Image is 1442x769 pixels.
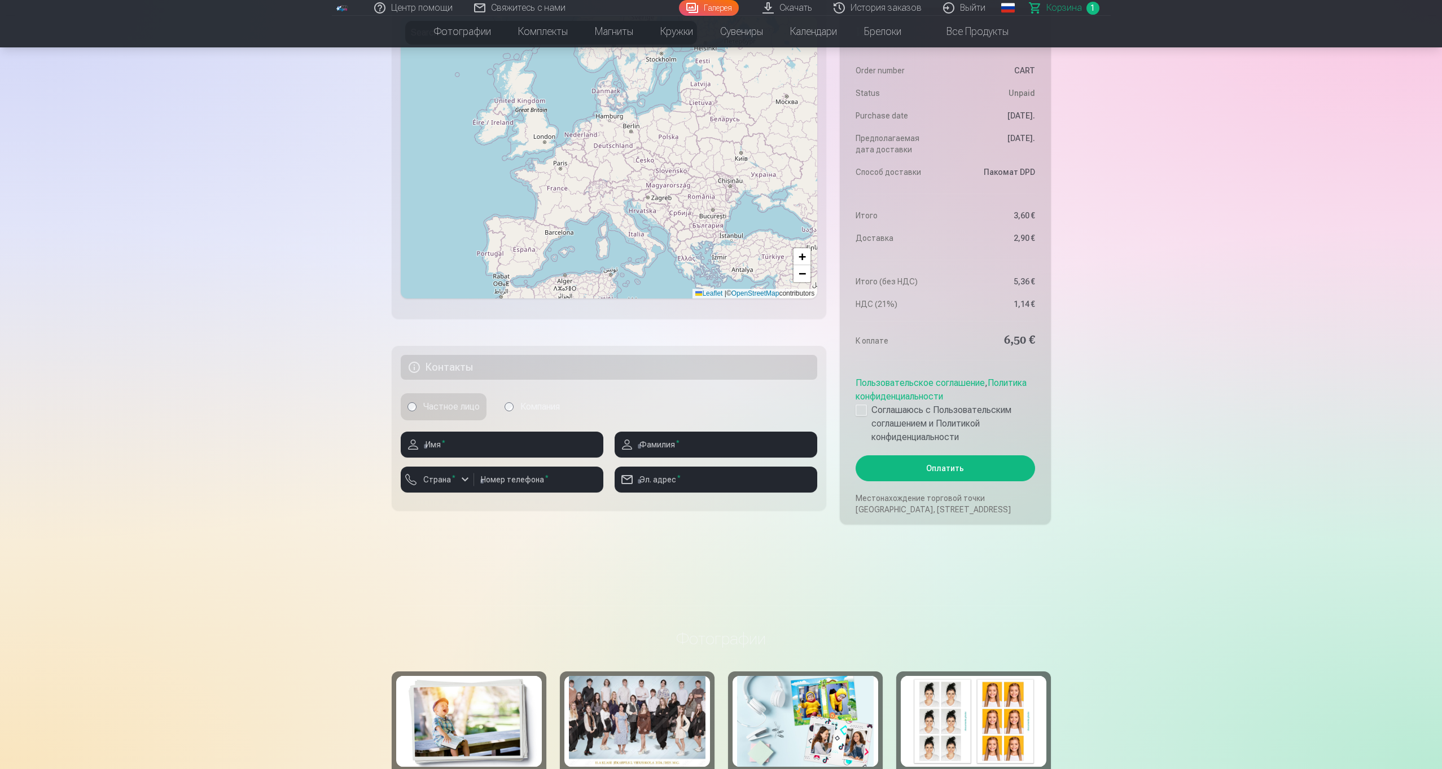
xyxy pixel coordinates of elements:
dt: Status [856,87,940,99]
dt: Доставка [856,232,940,244]
img: Высококачественная печать фотографий [401,676,537,767]
dd: 5,36 € [951,276,1035,287]
dd: 3,60 € [951,210,1035,221]
h3: Фотографии [401,629,1042,649]
a: Календари [777,16,851,47]
dd: Пакомат DPD [951,166,1035,178]
p: Местонахождение торговой точки [GEOGRAPHIC_DATA], [STREET_ADDRESS] [856,493,1035,515]
dd: 2,90 € [951,232,1035,244]
input: Частное лицо [407,402,417,411]
dd: [DATE]. [951,110,1035,121]
img: /fa4 [336,5,349,11]
a: Zoom in [794,248,810,265]
a: Все продукты [915,16,1022,47]
span: + [799,249,806,263]
label: Страна [419,474,460,485]
span: Корзина [1046,1,1082,15]
a: Сувениры [707,16,777,47]
img: Фотографии на документы [905,676,1042,767]
a: Магниты [581,16,647,47]
label: Соглашаюсь с Пользовательским соглашением и Политикой конфиденциальности [856,403,1035,444]
dt: К оплате [856,333,940,349]
button: Оплатить [856,455,1035,481]
span: − [799,266,806,280]
a: Брелоки [851,16,915,47]
h5: Контакты [401,355,818,380]
a: Leaflet [695,289,722,297]
dd: 1,14 € [951,298,1035,310]
dt: НДС (21%) [856,298,940,310]
a: Фотографии [420,16,505,47]
a: Кружки [647,16,707,47]
a: OpenStreetMap [731,289,779,297]
label: Компания [498,393,567,420]
dt: Итого [856,210,940,221]
span: Unpaid [1009,87,1035,99]
a: Пользовательское соглашение [856,377,985,388]
span: | [725,289,726,297]
input: Компания [505,402,514,411]
a: Комплекты [505,16,581,47]
dt: Order number [856,65,940,76]
dt: Способ доставки [856,166,940,178]
dt: Purchase date [856,110,940,121]
img: Фотоколлаж из 2 фотографий [737,676,874,767]
dd: CART [951,65,1035,76]
dd: 6,50 € [951,333,1035,349]
dt: Предполагаемая дата доставки [856,133,940,155]
div: , [856,372,1035,444]
span: 1 [1086,2,1099,15]
div: © contributors [692,289,817,298]
label: Частное лицо [401,393,486,420]
dt: Итого (без НДС) [856,276,940,287]
a: Zoom out [794,265,810,282]
button: Страна* [401,467,474,493]
dd: [DATE]. [951,133,1035,155]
